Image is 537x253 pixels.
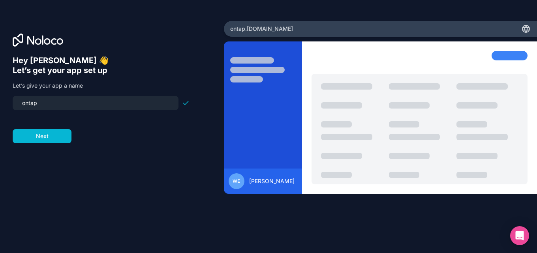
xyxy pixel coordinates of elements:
[249,177,295,185] span: [PERSON_NAME]
[13,56,190,66] h6: Hey [PERSON_NAME] 👋
[13,66,190,75] h6: Let’s get your app set up
[13,129,71,143] button: Next
[13,82,190,90] p: Let’s give your app a name
[233,178,240,184] span: WE
[230,25,293,33] span: ontap .[DOMAIN_NAME]
[17,97,174,109] input: my-team
[510,226,529,245] div: Open Intercom Messenger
